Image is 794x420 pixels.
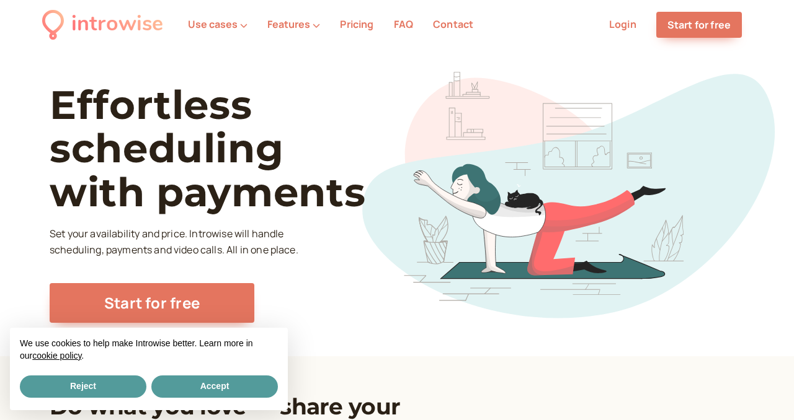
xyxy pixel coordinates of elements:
a: cookie policy [32,351,81,361]
h1: Effortless scheduling with payments [50,83,410,214]
a: FAQ [394,17,413,31]
a: Start for free [656,12,742,38]
a: Start for free [50,283,254,323]
button: Use cases [188,19,248,30]
button: Features [267,19,320,30]
a: Pricing [340,17,373,31]
a: Contact [433,17,473,31]
button: Reject [20,375,146,398]
div: introwise [71,7,163,42]
iframe: Chat Widget [732,361,794,420]
button: Accept [151,375,278,398]
a: introwise [42,7,163,42]
a: Login [609,17,636,31]
p: Set your availability and price. Introwise will handle scheduling, payments and video calls. All ... [50,226,301,258]
div: We use cookies to help make Introwise better. Learn more in our . [10,328,288,373]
